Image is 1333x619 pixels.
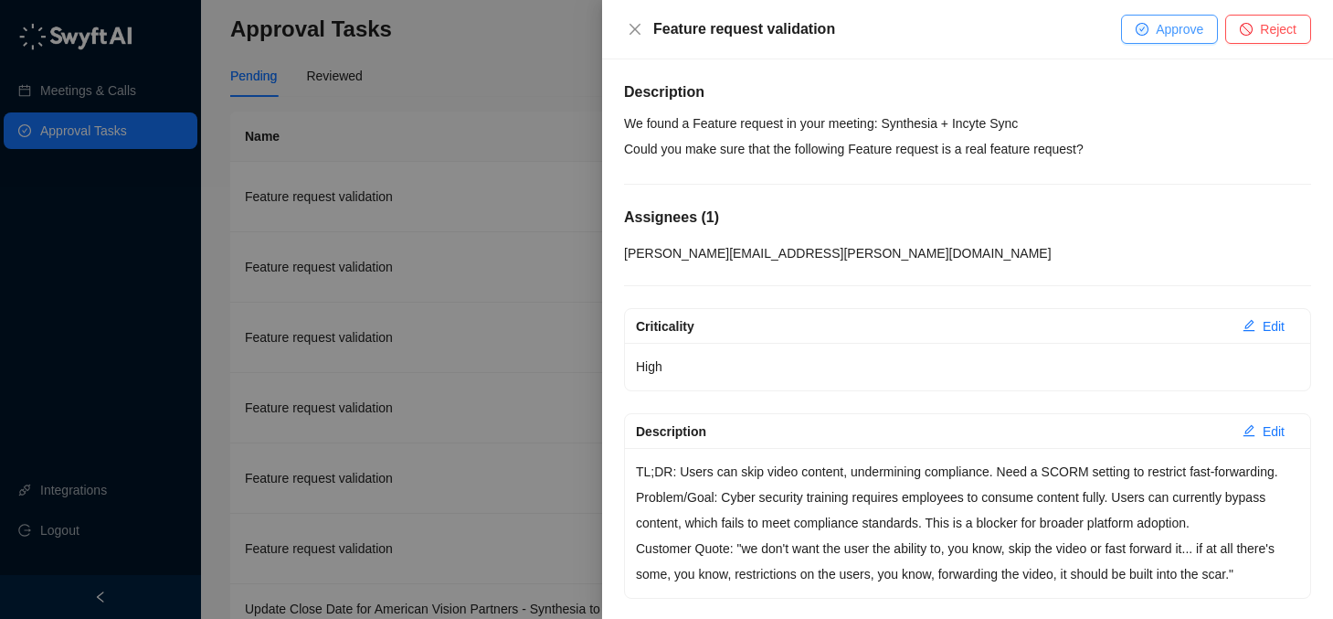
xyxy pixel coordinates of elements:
h5: Description [624,81,1311,103]
h5: Assignees ( 1 ) [624,207,1311,229]
span: Reject [1260,19,1296,39]
span: Edit [1263,316,1285,336]
button: Edit [1228,312,1299,341]
span: edit [1243,319,1255,332]
div: Criticality [636,316,1228,336]
span: close [628,22,642,37]
span: [PERSON_NAME][EMAIL_ADDRESS][PERSON_NAME][DOMAIN_NAME] [624,246,1052,261]
button: Reject [1225,15,1311,44]
p: Customer Quote: "we don't want the user the ability to, you know, skip the video or fast forward ... [636,536,1299,587]
p: Problem/Goal: Cyber security training requires employees to consume content fully. Users can curr... [636,485,1299,536]
button: Close [624,18,646,40]
button: Approve [1121,15,1218,44]
span: edit [1243,424,1255,437]
p: High [636,354,1299,379]
p: We found a Feature request in your meeting: Synthesia + Incyte Sync Could you make sure that the ... [624,111,1311,162]
span: Edit [1263,422,1285,442]
span: Approve [1156,19,1203,39]
span: check-circle [1136,23,1148,36]
div: Feature request validation [653,18,1121,40]
button: Edit [1228,417,1299,446]
p: TL;DR: Users can skip video content, undermining compliance. Need a SCORM setting to restrict fas... [636,459,1299,485]
div: Description [636,422,1228,442]
span: stop [1240,23,1253,36]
